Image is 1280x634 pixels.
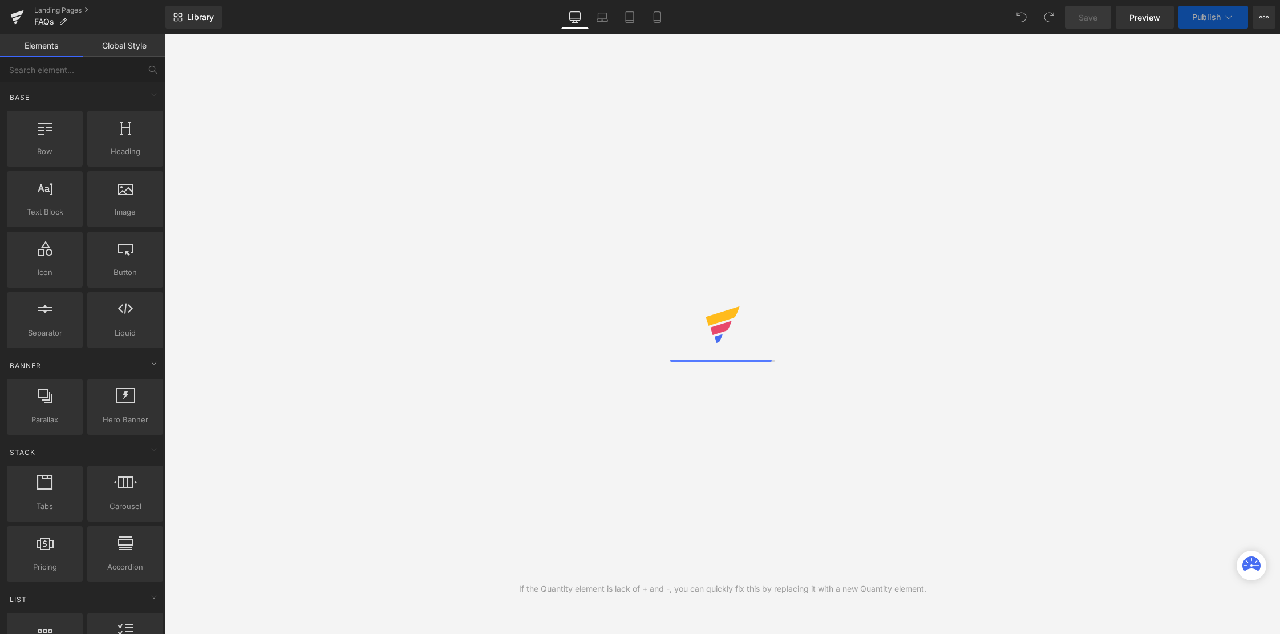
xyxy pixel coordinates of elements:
span: Stack [9,447,37,458]
span: Publish [1192,13,1221,22]
div: If the Quantity element is lack of + and -, you can quickly fix this by replacing it with a new Q... [519,583,926,595]
span: FAQs [34,17,54,26]
span: Row [10,146,79,158]
span: Accordion [91,561,160,573]
span: Text Block [10,206,79,218]
a: Desktop [561,6,589,29]
span: Preview [1129,11,1160,23]
span: Image [91,206,160,218]
a: Preview [1116,6,1174,29]
span: Carousel [91,500,160,512]
a: Laptop [589,6,616,29]
a: Landing Pages [34,6,165,15]
span: Icon [10,266,79,278]
button: Undo [1010,6,1033,29]
button: Publish [1178,6,1248,29]
span: Pricing [10,561,79,573]
a: New Library [165,6,222,29]
span: Banner [9,360,42,371]
a: Tablet [616,6,643,29]
span: Separator [10,327,79,339]
a: Mobile [643,6,671,29]
a: Global Style [83,34,165,57]
span: Save [1079,11,1097,23]
span: Library [187,12,214,22]
span: Heading [91,146,160,158]
span: Tabs [10,500,79,512]
span: Hero Banner [91,414,160,426]
span: Button [91,266,160,278]
button: Redo [1038,6,1060,29]
button: More [1253,6,1275,29]
span: List [9,594,28,605]
span: Liquid [91,327,160,339]
span: Base [9,92,31,103]
span: Parallax [10,414,79,426]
